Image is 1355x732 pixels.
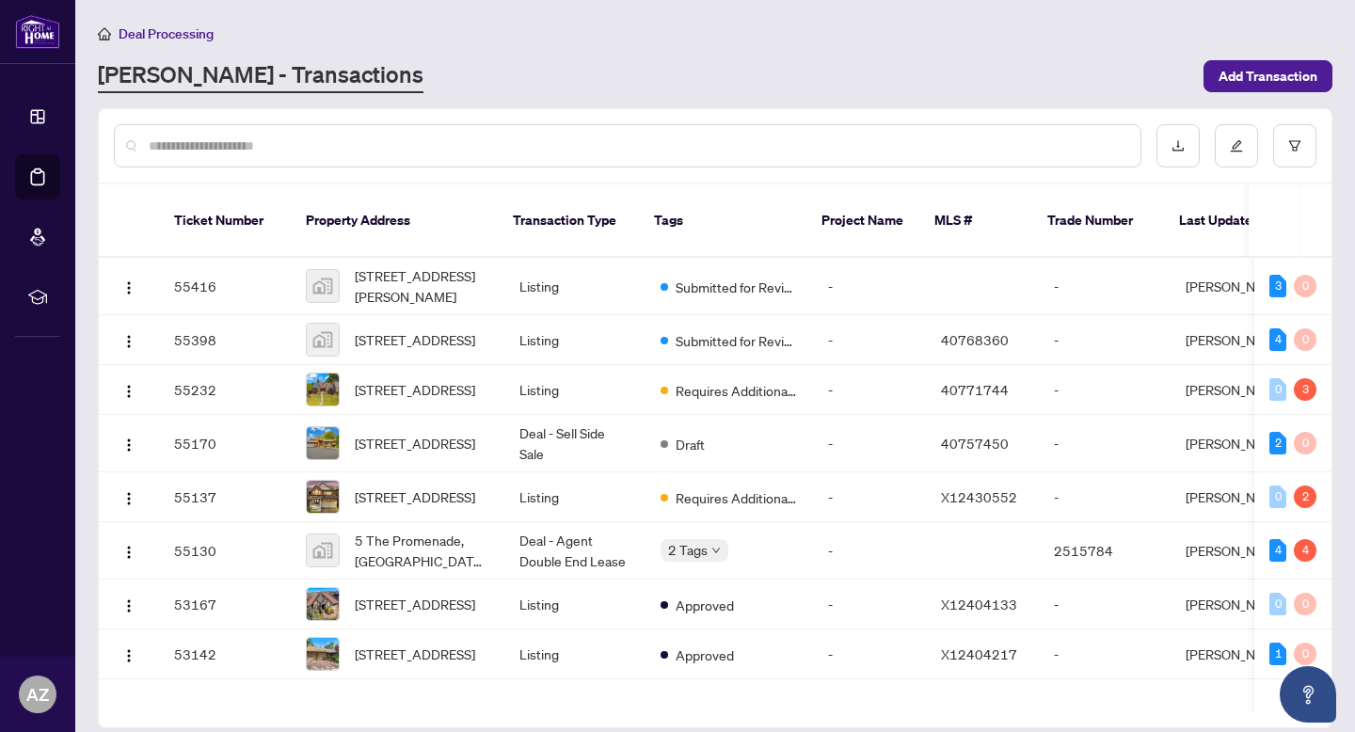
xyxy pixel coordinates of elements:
[1156,124,1200,167] button: download
[307,270,339,302] img: thumbnail-img
[668,539,708,561] span: 2 Tags
[1039,315,1171,365] td: -
[355,329,475,350] span: [STREET_ADDRESS]
[1039,365,1171,415] td: -
[121,334,136,349] img: Logo
[1230,139,1243,152] span: edit
[26,681,49,708] span: AZ
[121,384,136,399] img: Logo
[159,415,291,472] td: 55170
[121,438,136,453] img: Logo
[1269,539,1286,562] div: 4
[1171,365,1312,415] td: [PERSON_NAME]
[159,629,291,679] td: 53142
[159,315,291,365] td: 55398
[813,258,926,315] td: -
[1294,643,1316,665] div: 0
[307,534,339,566] img: thumbnail-img
[1171,258,1312,315] td: [PERSON_NAME]
[676,487,798,508] span: Requires Additional Docs
[121,648,136,663] img: Logo
[114,482,144,512] button: Logo
[159,258,291,315] td: 55416
[355,379,475,400] span: [STREET_ADDRESS]
[307,481,339,513] img: thumbnail-img
[307,638,339,670] img: thumbnail-img
[114,374,144,405] button: Logo
[919,184,1032,258] th: MLS #
[1172,139,1185,152] span: download
[15,14,60,49] img: logo
[1039,472,1171,522] td: -
[806,184,919,258] th: Project Name
[813,629,926,679] td: -
[355,530,489,571] span: 5 The Promenade, [GEOGRAPHIC_DATA], [GEOGRAPHIC_DATA], [GEOGRAPHIC_DATA]
[941,331,1009,348] span: 40768360
[121,280,136,295] img: Logo
[119,25,214,42] span: Deal Processing
[1164,184,1305,258] th: Last Updated By
[813,472,926,522] td: -
[1171,315,1312,365] td: [PERSON_NAME]
[1039,629,1171,679] td: -
[498,184,639,258] th: Transaction Type
[114,639,144,669] button: Logo
[639,184,806,258] th: Tags
[1215,124,1258,167] button: edit
[1039,580,1171,629] td: -
[504,365,646,415] td: Listing
[1269,593,1286,615] div: 0
[1204,60,1332,92] button: Add Transaction
[504,258,646,315] td: Listing
[941,435,1009,452] span: 40757450
[114,535,144,565] button: Logo
[676,434,705,454] span: Draft
[355,644,475,664] span: [STREET_ADDRESS]
[1273,124,1316,167] button: filter
[1039,415,1171,472] td: -
[1039,522,1171,580] td: 2515784
[121,491,136,506] img: Logo
[114,271,144,301] button: Logo
[941,645,1017,662] span: X12404217
[1294,328,1316,351] div: 0
[355,486,475,507] span: [STREET_ADDRESS]
[941,596,1017,613] span: X12404133
[676,644,734,665] span: Approved
[1171,522,1312,580] td: [PERSON_NAME]
[504,522,646,580] td: Deal - Agent Double End Lease
[941,488,1017,505] span: X12430552
[1269,643,1286,665] div: 1
[711,546,721,555] span: down
[307,427,339,459] img: thumbnail-img
[1039,258,1171,315] td: -
[121,545,136,560] img: Logo
[159,522,291,580] td: 55130
[114,428,144,458] button: Logo
[159,580,291,629] td: 53167
[504,472,646,522] td: Listing
[1269,432,1286,454] div: 2
[813,315,926,365] td: -
[121,598,136,613] img: Logo
[676,330,798,351] span: Submitted for Review
[1288,139,1301,152] span: filter
[1294,539,1316,562] div: 4
[159,365,291,415] td: 55232
[676,277,798,297] span: Submitted for Review
[813,522,926,580] td: -
[504,415,646,472] td: Deal - Sell Side Sale
[1294,378,1316,401] div: 3
[676,595,734,615] span: Approved
[1294,485,1316,508] div: 2
[355,594,475,614] span: [STREET_ADDRESS]
[159,472,291,522] td: 55137
[1269,328,1286,351] div: 4
[504,580,646,629] td: Listing
[1171,580,1312,629] td: [PERSON_NAME]
[1294,432,1316,454] div: 0
[355,433,475,454] span: [STREET_ADDRESS]
[676,380,798,401] span: Requires Additional Docs
[813,580,926,629] td: -
[355,265,489,307] span: [STREET_ADDRESS][PERSON_NAME]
